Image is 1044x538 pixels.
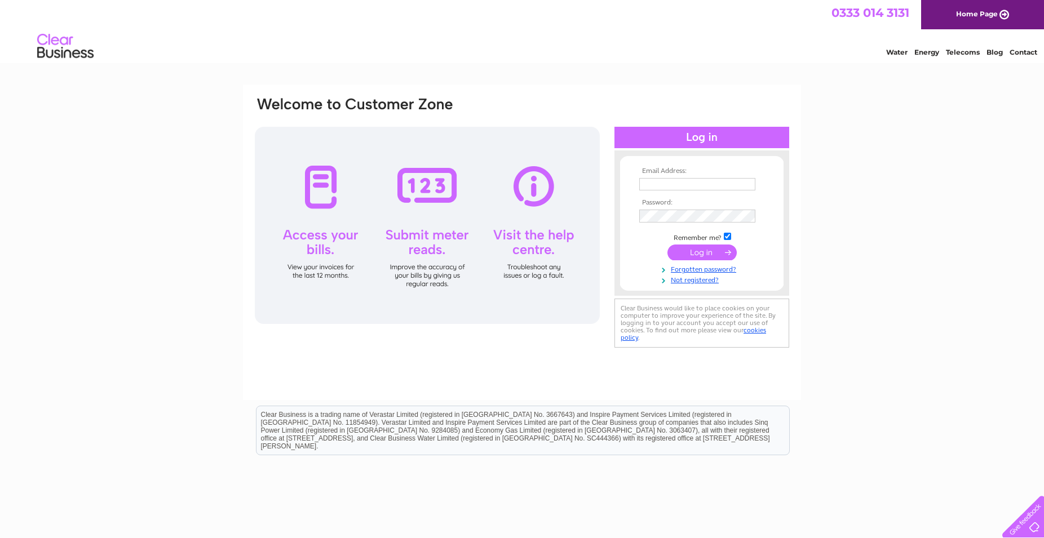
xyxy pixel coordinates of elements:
[946,48,980,56] a: Telecoms
[886,48,908,56] a: Water
[636,167,767,175] th: Email Address:
[636,231,767,242] td: Remember me?
[831,6,909,20] a: 0333 014 3131
[639,263,767,274] a: Forgotten password?
[621,326,766,341] a: cookies policy
[639,274,767,284] a: Not registered?
[256,6,789,55] div: Clear Business is a trading name of Verastar Limited (registered in [GEOGRAPHIC_DATA] No. 3667643...
[1010,48,1037,56] a: Contact
[636,199,767,207] th: Password:
[667,244,737,260] input: Submit
[987,48,1003,56] a: Blog
[37,29,94,64] img: logo.png
[614,299,789,348] div: Clear Business would like to place cookies on your computer to improve your experience of the sit...
[914,48,939,56] a: Energy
